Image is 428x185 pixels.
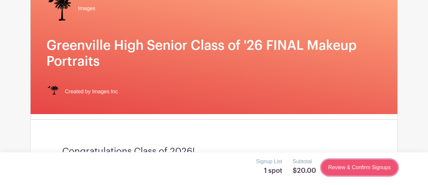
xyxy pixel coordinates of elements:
[78,5,95,13] span: Images
[62,146,366,157] h3: Congratulations Class of 2026!
[293,158,316,166] p: Subtotal
[256,158,282,166] p: Signup List
[46,85,60,98] img: IMAGES%20logo%20transparenT%20PNG%20s.png
[256,167,282,175] h5: 1 spot
[65,88,118,96] span: Created by Images Inc
[46,38,382,69] h1: Greenville High Senior Class of '26 FINAL Makeup Portraits
[293,167,316,175] h5: $20.00
[321,160,398,175] a: Review & Confirm Signups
